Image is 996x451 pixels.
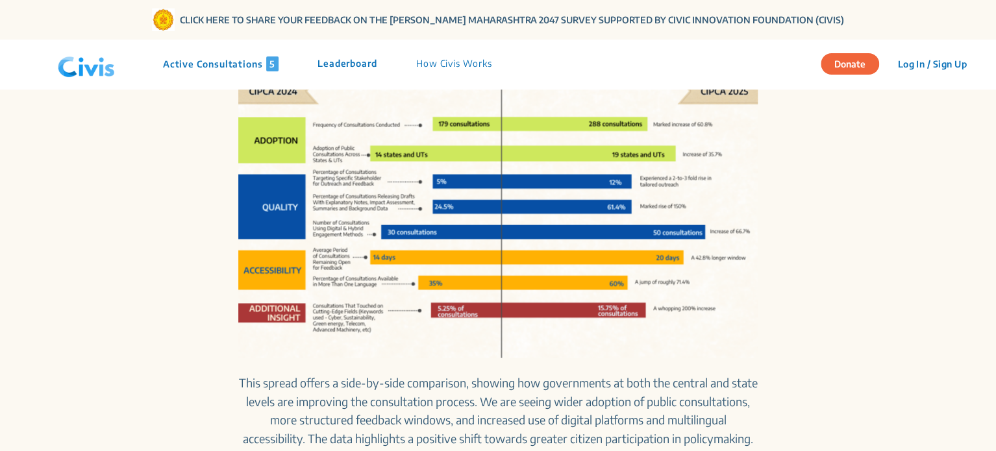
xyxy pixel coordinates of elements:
[889,54,975,74] button: Log In / Sign Up
[821,56,889,69] a: Donate
[266,56,279,71] span: 5
[53,45,120,84] img: navlogo.png
[317,56,377,71] p: Leaderboard
[416,56,492,71] p: How Civis Works
[163,56,279,71] p: Active Consultations
[152,8,175,31] img: Gom Logo
[821,53,879,75] button: Donate
[180,13,844,27] a: CLICK HERE TO SHARE YOUR FEEDBACK ON THE [PERSON_NAME] MAHARASHTRA 2047 SURVEY SUPPORTED BY CIVIC...
[238,373,758,448] p: This spread offers a side-by-side comparison, showing how governments at both the central and sta...
[238,55,758,358] img: Award Image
